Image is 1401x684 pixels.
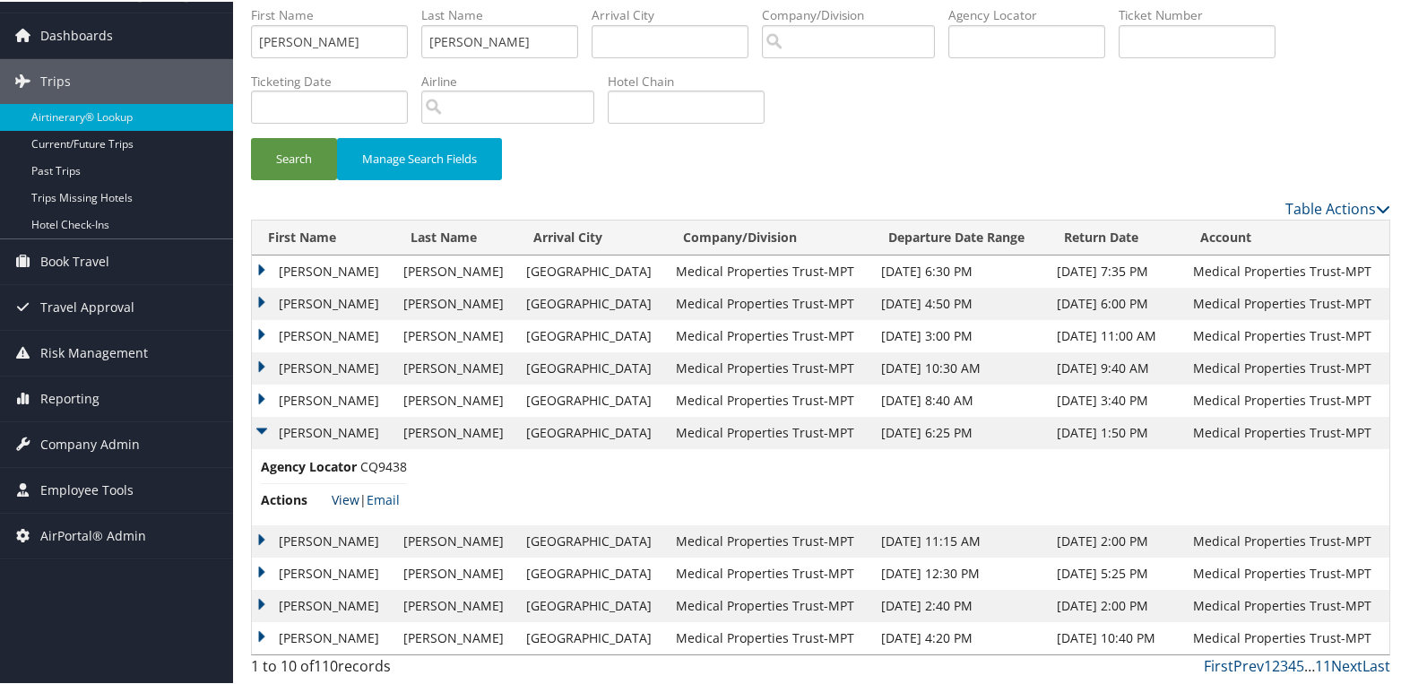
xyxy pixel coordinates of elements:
a: 3 [1280,654,1288,674]
td: Medical Properties Trust-MPT [1184,588,1389,620]
a: 4 [1288,654,1296,674]
a: Last [1362,654,1390,674]
button: Manage Search Fields [337,136,502,178]
td: [DATE] 2:00 PM [1048,524,1184,556]
td: [PERSON_NAME] [252,254,394,286]
td: Medical Properties Trust-MPT [1184,254,1389,286]
td: Medical Properties Trust-MPT [667,383,872,415]
td: Medical Properties Trust-MPT [667,524,872,556]
td: Medical Properties Trust-MPT [1184,524,1389,556]
td: [DATE] 11:00 AM [1048,318,1184,351]
td: [PERSON_NAME] [252,318,394,351]
label: First Name [251,4,421,22]
td: Medical Properties Trust-MPT [1184,415,1389,447]
td: Medical Properties Trust-MPT [667,588,872,620]
td: [DATE] 6:00 PM [1048,286,1184,318]
td: [GEOGRAPHIC_DATA] [517,286,667,318]
td: [DATE] 10:30 AM [872,351,1048,383]
td: [DATE] 9:40 AM [1048,351,1184,383]
label: Ticket Number [1119,4,1289,22]
td: [PERSON_NAME] [394,415,518,447]
td: Medical Properties Trust-MPT [1184,318,1389,351]
td: [GEOGRAPHIC_DATA] [517,588,667,620]
td: [GEOGRAPHIC_DATA] [517,620,667,653]
td: [GEOGRAPHIC_DATA] [517,351,667,383]
td: [DATE] 10:40 PM [1048,620,1184,653]
a: View [332,489,359,507]
div: 1 to 10 of records [251,654,515,684]
td: [PERSON_NAME] [394,588,518,620]
a: 1 [1264,654,1272,674]
span: Actions [261,489,328,508]
a: 2 [1272,654,1280,674]
td: [DATE] 1:50 PM [1048,415,1184,447]
td: Medical Properties Trust-MPT [667,351,872,383]
span: CQ9438 [360,456,407,473]
td: [PERSON_NAME] [252,286,394,318]
td: [PERSON_NAME] [252,351,394,383]
label: Hotel Chain [608,71,778,89]
span: Book Travel [40,238,109,282]
td: [PERSON_NAME] [252,524,394,556]
th: Arrival City: activate to sort column ascending [517,219,667,254]
a: 11 [1315,654,1331,674]
td: [GEOGRAPHIC_DATA] [517,556,667,588]
td: Medical Properties Trust-MPT [1184,556,1389,588]
td: Medical Properties Trust-MPT [667,620,872,653]
button: Search [251,136,337,178]
td: [DATE] 3:40 PM [1048,383,1184,415]
td: [GEOGRAPHIC_DATA] [517,383,667,415]
td: [GEOGRAPHIC_DATA] [517,254,667,286]
span: Employee Tools [40,466,134,511]
td: [DATE] 6:30 PM [872,254,1048,286]
td: [PERSON_NAME] [394,556,518,588]
a: Email [367,489,400,507]
span: … [1304,654,1315,674]
a: First [1204,654,1233,674]
td: [DATE] 12:30 PM [872,556,1048,588]
td: [PERSON_NAME] [252,556,394,588]
th: Account: activate to sort column ascending [1184,219,1389,254]
td: Medical Properties Trust-MPT [667,254,872,286]
td: [DATE] 11:15 AM [872,524,1048,556]
span: Travel Approval [40,283,134,328]
td: [PERSON_NAME] [394,286,518,318]
td: [PERSON_NAME] [394,254,518,286]
th: Company/Division [667,219,872,254]
span: Company Admin [40,420,140,465]
th: Return Date: activate to sort column ascending [1048,219,1184,254]
td: Medical Properties Trust-MPT [667,318,872,351]
td: [PERSON_NAME] [394,620,518,653]
td: [PERSON_NAME] [394,524,518,556]
a: Table Actions [1285,197,1390,217]
td: [PERSON_NAME] [252,383,394,415]
th: Last Name: activate to sort column ascending [394,219,518,254]
td: [DATE] 4:50 PM [872,286,1048,318]
td: [PERSON_NAME] [252,620,394,653]
td: [DATE] 7:35 PM [1048,254,1184,286]
td: [DATE] 8:40 AM [872,383,1048,415]
td: Medical Properties Trust-MPT [1184,383,1389,415]
td: [GEOGRAPHIC_DATA] [517,524,667,556]
a: Next [1331,654,1362,674]
td: [PERSON_NAME] [394,383,518,415]
td: [GEOGRAPHIC_DATA] [517,415,667,447]
span: Reporting [40,375,99,420]
td: Medical Properties Trust-MPT [667,415,872,447]
label: Arrival City [592,4,762,22]
label: Last Name [421,4,592,22]
span: | [332,489,400,507]
span: Trips [40,57,71,102]
span: Risk Management [40,329,148,374]
label: Ticketing Date [251,71,421,89]
span: Agency Locator [261,455,357,475]
td: [PERSON_NAME] [252,415,394,447]
label: Company/Division [762,4,948,22]
td: Medical Properties Trust-MPT [1184,620,1389,653]
a: 5 [1296,654,1304,674]
th: Departure Date Range: activate to sort column ascending [872,219,1048,254]
label: Agency Locator [948,4,1119,22]
label: Airline [421,71,608,89]
td: [GEOGRAPHIC_DATA] [517,318,667,351]
td: [DATE] 6:25 PM [872,415,1048,447]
